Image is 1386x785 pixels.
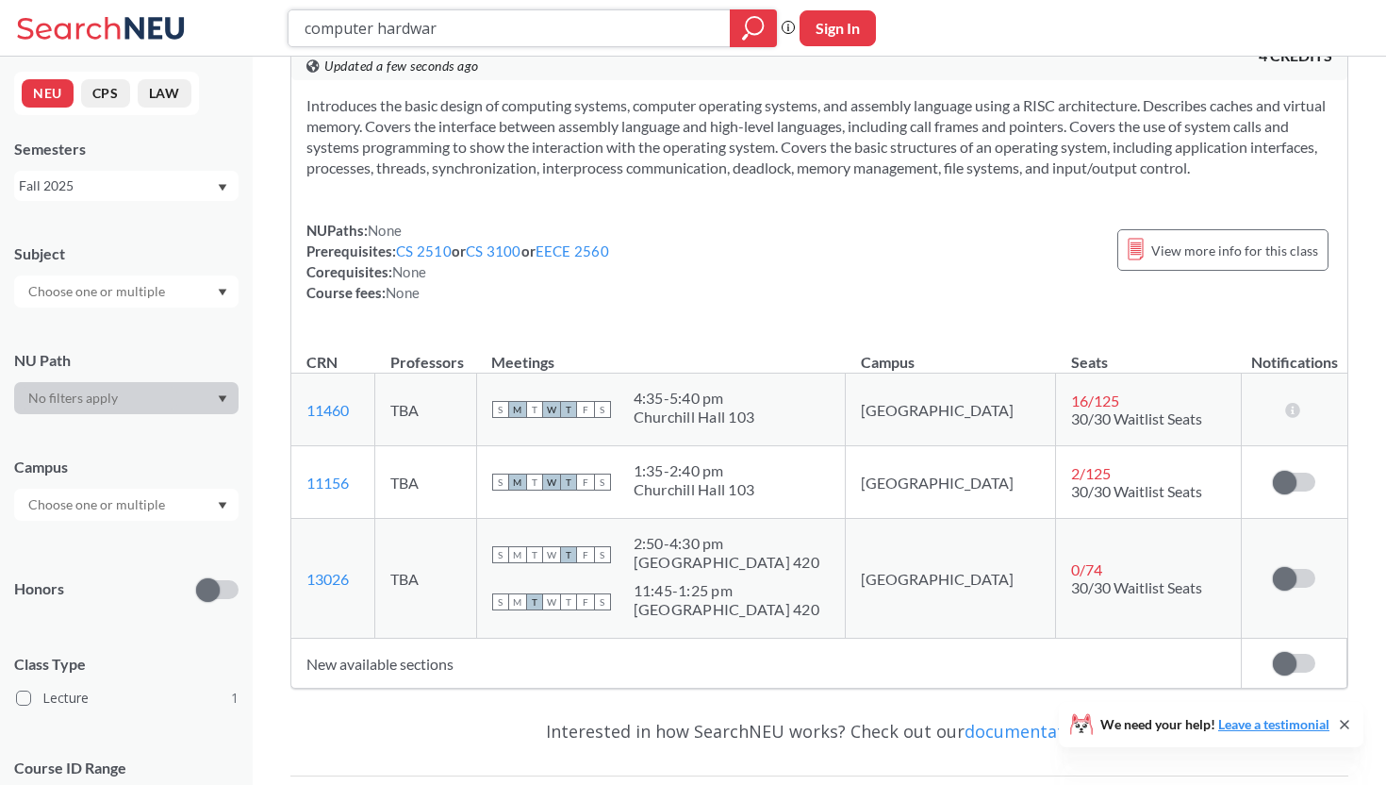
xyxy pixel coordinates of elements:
[306,474,349,492] a: 11156
[14,171,239,201] div: Fall 2025Dropdown arrow
[14,276,239,308] div: Dropdown arrow
[1056,333,1242,374] th: Seats
[306,220,609,303] div: NUPaths: Prerequisites: or or Corequisites: Course fees:
[392,263,426,280] span: None
[375,374,476,446] td: TBA
[634,534,819,553] div: 2:50 - 4:30 pm
[1100,718,1329,731] span: We need your help!
[218,289,227,296] svg: Dropdown arrow
[560,474,577,491] span: T
[466,242,521,259] a: CS 3100
[14,243,239,264] div: Subject
[14,489,239,521] div: Dropdown arrow
[14,139,239,159] div: Semesters
[634,389,755,408] div: 4:35 - 5:40 pm
[560,401,577,418] span: T
[375,519,476,639] td: TBA
[509,593,526,610] span: M
[800,10,876,46] button: Sign In
[846,519,1056,639] td: [GEOGRAPHIC_DATA]
[594,401,611,418] span: S
[509,474,526,491] span: M
[1218,716,1329,732] a: Leave a testimonial
[218,184,227,192] svg: Dropdown arrow
[965,720,1094,743] a: documentation!
[306,95,1332,178] section: Introduces the basic design of computing systems, computer operating systems, and assembly langua...
[81,79,130,108] button: CPS
[386,284,420,301] span: None
[594,593,611,610] span: S
[375,333,476,374] th: Professors
[634,600,819,619] div: [GEOGRAPHIC_DATA] 420
[742,15,765,42] svg: magnifying glass
[22,79,74,108] button: NEU
[536,242,609,259] a: EECE 2560
[526,474,543,491] span: T
[1071,464,1111,482] span: 2 / 125
[476,333,846,374] th: Meetings
[730,9,777,47] div: magnifying glass
[291,639,1242,689] td: New available sections
[560,546,577,563] span: T
[231,688,239,709] span: 1
[492,401,509,418] span: S
[290,704,1348,759] div: Interested in how SearchNEU works? Check out our
[577,593,594,610] span: F
[560,593,577,610] span: T
[492,546,509,563] span: S
[634,581,819,600] div: 11:45 - 1:25 pm
[14,758,239,779] p: Course ID Range
[594,474,611,491] span: S
[492,474,509,491] span: S
[543,546,560,563] span: W
[19,280,177,303] input: Choose one or multiple
[14,382,239,414] div: Dropdown arrow
[1151,239,1318,262] span: View more info for this class
[1071,392,1119,409] span: 16 / 125
[138,79,191,108] button: LAW
[218,395,227,403] svg: Dropdown arrow
[634,480,755,499] div: Churchill Hall 103
[14,350,239,371] div: NU Path
[577,474,594,491] span: F
[846,446,1056,519] td: [GEOGRAPHIC_DATA]
[14,578,64,600] p: Honors
[1071,409,1202,427] span: 30/30 Waitlist Seats
[594,546,611,563] span: S
[543,593,560,610] span: W
[324,56,479,76] span: Updated a few seconds ago
[218,502,227,509] svg: Dropdown arrow
[396,242,452,259] a: CS 2510
[19,493,177,516] input: Choose one or multiple
[526,593,543,610] span: T
[1071,578,1202,596] span: 30/30 Waitlist Seats
[16,686,239,710] label: Lecture
[509,546,526,563] span: M
[526,401,543,418] span: T
[1071,482,1202,500] span: 30/30 Waitlist Seats
[543,401,560,418] span: W
[543,474,560,491] span: W
[375,446,476,519] td: TBA
[306,352,338,373] div: CRN
[577,546,594,563] span: F
[306,401,349,419] a: 11460
[634,461,755,480] div: 1:35 - 2:40 pm
[577,401,594,418] span: F
[634,408,755,426] div: Churchill Hall 103
[14,654,239,675] span: Class Type
[492,593,509,610] span: S
[526,546,543,563] span: T
[19,175,216,196] div: Fall 2025
[846,333,1056,374] th: Campus
[14,457,239,477] div: Campus
[634,553,819,572] div: [GEOGRAPHIC_DATA] 420
[306,570,349,588] a: 13026
[509,401,526,418] span: M
[368,222,402,239] span: None
[303,12,717,44] input: Class, professor, course number, "phrase"
[846,374,1056,446] td: [GEOGRAPHIC_DATA]
[1071,560,1102,578] span: 0 / 74
[1242,333,1347,374] th: Notifications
